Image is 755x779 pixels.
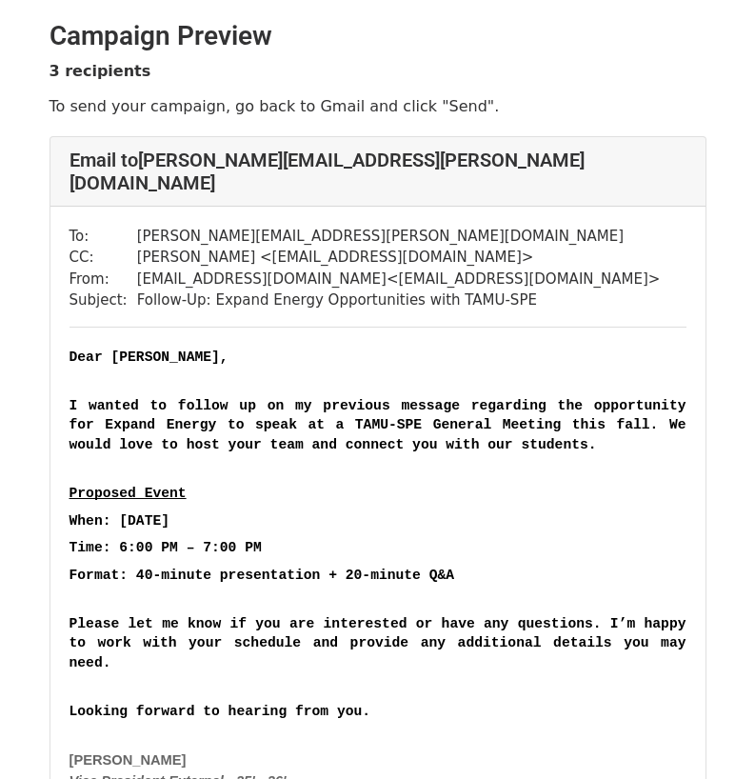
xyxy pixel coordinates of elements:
h4: Email to [PERSON_NAME][EMAIL_ADDRESS][PERSON_NAME][DOMAIN_NAME] [70,149,686,194]
td: [PERSON_NAME] < [EMAIL_ADDRESS][DOMAIN_NAME] > [137,247,661,269]
span: Looking forward to hearing from you. [70,704,371,719]
td: To: [70,226,137,248]
strong: 3 recipients [50,62,151,80]
p: To send your campaign, go back to Gmail and click "Send". [50,96,706,116]
span: Format: 40-minute presentation + 20-minute Q&A [70,568,455,583]
b: [PERSON_NAME] [70,752,187,768]
td: Follow-Up: Expand Energy Opportunities with TAMU-SPE [137,290,661,311]
td: From: [70,269,137,290]
span: When: [DATE] [70,513,170,529]
td: Subject: [70,290,137,311]
span: I wanted to follow up on my previous message regarding the opportunity for Expand Energy to speak... [70,398,695,452]
span: Proposed Event [70,486,187,501]
span: Please let me know if you are interested or have any questions. I’m happy to work with your sched... [70,616,695,670]
td: CC: [70,247,137,269]
span: Time: 6:00 PM – 7:00 PM [70,540,262,555]
td: [EMAIL_ADDRESS][DOMAIN_NAME] < [EMAIL_ADDRESS][DOMAIN_NAME] > [137,269,661,290]
h2: Campaign Preview [50,20,706,52]
td: [PERSON_NAME][EMAIL_ADDRESS][PERSON_NAME][DOMAIN_NAME] [137,226,661,248]
span: Dear [PERSON_NAME], [70,350,228,365]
